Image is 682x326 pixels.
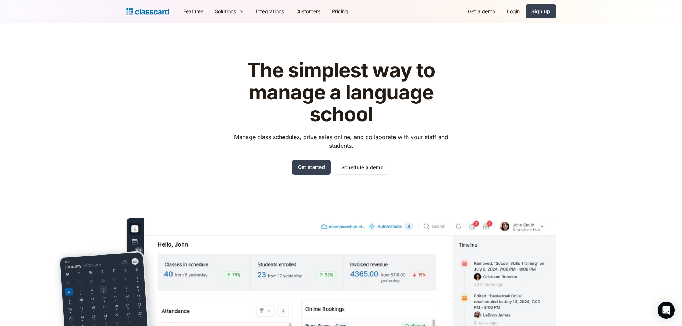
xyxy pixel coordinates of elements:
a: Login [501,3,526,19]
div: Sign up [531,8,550,15]
a: Get started [292,160,331,175]
a: Sign up [526,4,556,18]
p: Manage class schedules, drive sales online, and collaborate with your staff and students. [227,133,455,150]
a: Get a demo [462,3,501,19]
a: Schedule a demo [335,160,390,175]
h1: The simplest way to manage a language school [227,59,455,126]
a: home [126,6,169,16]
a: Customers [290,3,326,19]
div: Open Intercom Messenger [658,302,675,319]
a: Features [178,3,209,19]
a: Integrations [250,3,290,19]
div: Solutions [209,3,250,19]
a: Pricing [326,3,354,19]
div: Solutions [215,8,236,15]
